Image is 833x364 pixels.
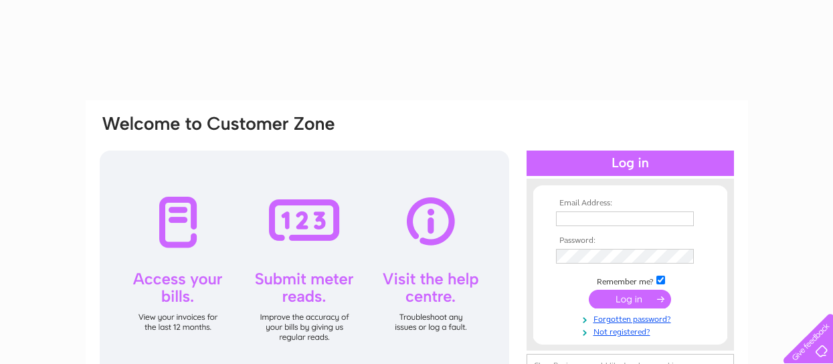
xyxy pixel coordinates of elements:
th: Email Address: [553,199,708,208]
th: Password: [553,236,708,246]
input: Submit [589,290,671,308]
td: Remember me? [553,274,708,287]
a: Not registered? [556,325,708,337]
a: Forgotten password? [556,312,708,325]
